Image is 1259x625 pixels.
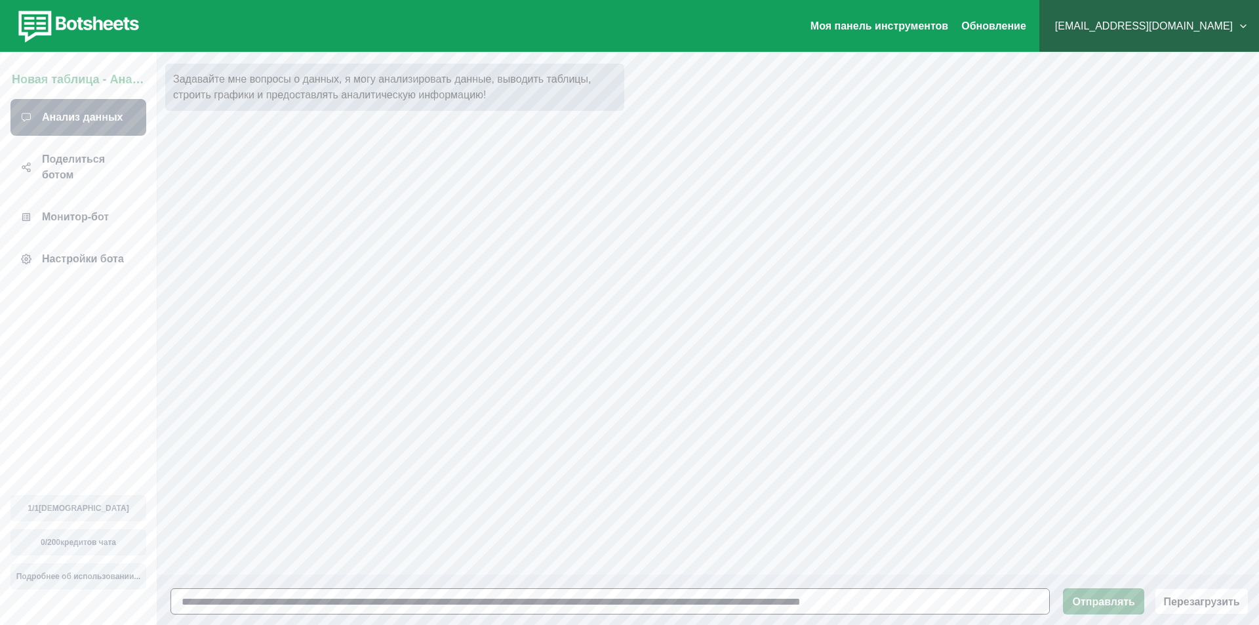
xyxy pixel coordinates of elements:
[961,20,1026,31] font: Обновление
[16,572,141,581] font: Подробнее об использовании...
[10,495,146,521] button: 1/1[DEMOGRAPHIC_DATA]
[810,20,948,31] a: Моя панель инструментов
[60,538,116,547] font: кредитов чата
[12,73,153,86] font: Новая таблица - Анализ
[1164,596,1240,607] font: Перезагрузить
[39,504,129,513] font: [DEMOGRAPHIC_DATA]
[10,529,146,555] button: 0/200кредитов чата
[28,504,32,513] font: 1
[1063,588,1144,615] button: Отправлять
[1155,588,1249,615] button: Перезагрузить
[173,73,591,100] font: Задавайте мне вопросы о данных, я могу анализировать данные, выводить таблицы, строить графики и ...
[10,563,146,590] button: Подробнее об использовании...
[42,253,124,264] font: Настройки бота
[10,8,143,45] img: botsheets-logo.png
[34,504,39,513] font: 1
[42,153,105,180] font: Поделиться ботом
[32,504,34,513] font: /
[47,538,60,547] font: 200
[42,111,123,123] font: Анализ данных
[41,538,45,547] font: 0
[42,211,109,222] font: Монитор-бот
[1050,13,1249,39] button: [EMAIL_ADDRESS][DOMAIN_NAME]
[45,538,47,547] font: /
[1073,596,1135,607] font: Отправлять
